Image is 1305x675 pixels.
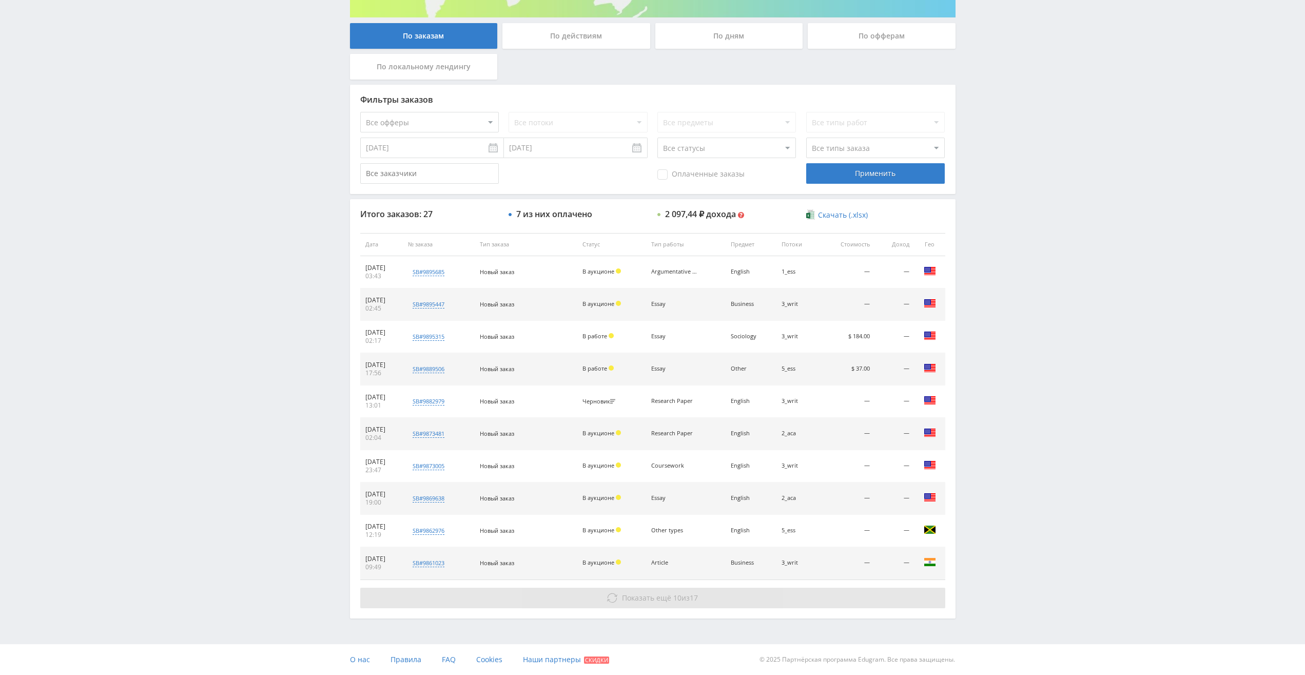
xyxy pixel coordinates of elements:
[782,268,814,275] div: 1_ess
[582,300,614,307] span: В аукционе
[480,268,514,276] span: Новый заказ
[924,491,936,504] img: usa.png
[782,398,814,404] div: 3_writ
[924,330,936,342] img: usa.png
[365,337,398,345] div: 02:17
[413,494,444,503] div: sb#9869638
[782,430,814,437] div: 2_aca
[731,527,771,534] div: English
[657,644,955,675] div: © 2025 Партнёрская программа Edugram. Все права защищены.
[820,385,875,418] td: —
[365,304,398,313] div: 02:45
[731,430,771,437] div: English
[480,300,514,308] span: Новый заказ
[365,401,398,410] div: 13:01
[665,209,736,219] div: 2 097,44 ₽ дохода
[651,430,697,437] div: Research Paper
[782,495,814,502] div: 2_aca
[726,233,776,256] th: Предмет
[616,462,621,468] span: Холд
[350,654,370,664] span: О нас
[516,209,592,219] div: 7 из них оплачено
[523,654,581,664] span: Наши партнеры
[820,418,875,450] td: —
[622,593,671,603] span: Показать ещё
[365,264,398,272] div: [DATE]
[646,233,726,256] th: Тип работы
[924,265,936,277] img: usa.png
[502,23,650,49] div: По действиям
[673,593,681,603] span: 10
[616,301,621,306] span: Холд
[609,365,614,371] span: Холд
[365,434,398,442] div: 02:04
[731,268,771,275] div: English
[616,268,621,274] span: Холд
[475,233,577,256] th: Тип заказа
[914,233,945,256] th: Гео
[616,495,621,500] span: Холд
[350,644,370,675] a: О нас
[657,169,745,180] span: Оплаченные заказы
[820,256,875,288] td: —
[731,301,771,307] div: Business
[523,644,609,675] a: Наши партнеры Скидки
[808,23,956,49] div: По офферам
[820,233,875,256] th: Стоимость
[731,333,771,340] div: Sociology
[651,462,697,469] div: Coursework
[365,369,398,377] div: 17:56
[622,593,698,603] span: из
[820,515,875,547] td: —
[350,23,498,49] div: По заказам
[818,211,868,219] span: Скачать (.xlsx)
[480,527,514,534] span: Новый заказ
[820,353,875,385] td: $ 37.00
[582,267,614,275] span: В аукционе
[365,296,398,304] div: [DATE]
[924,427,936,439] img: usa.png
[582,558,614,566] span: В аукционе
[875,418,914,450] td: —
[820,321,875,353] td: $ 184.00
[924,459,936,471] img: usa.png
[875,547,914,580] td: —
[365,426,398,434] div: [DATE]
[616,527,621,532] span: Холд
[480,462,514,470] span: Новый заказ
[782,365,814,372] div: 5_ess
[413,300,444,308] div: sb#9895447
[413,397,444,406] div: sb#9882979
[806,163,945,184] div: Применить
[924,556,936,568] img: ind.png
[651,398,697,404] div: Research Paper
[476,654,502,664] span: Cookies
[403,233,475,256] th: № заказа
[875,385,914,418] td: —
[365,361,398,369] div: [DATE]
[651,301,697,307] div: Essay
[782,527,814,534] div: 5_ess
[480,333,514,340] span: Новый заказ
[365,393,398,401] div: [DATE]
[651,333,697,340] div: Essay
[782,333,814,340] div: 3_writ
[480,494,514,502] span: Новый заказ
[731,495,771,502] div: English
[365,329,398,337] div: [DATE]
[782,560,814,566] div: 3_writ
[365,272,398,280] div: 03:43
[413,333,444,341] div: sb#9895315
[365,490,398,498] div: [DATE]
[480,397,514,405] span: Новый заказ
[582,364,607,372] span: В работе
[924,297,936,310] img: usa.png
[924,394,936,407] img: usa.png
[616,560,621,565] span: Холд
[582,461,614,469] span: В аукционе
[413,462,444,470] div: sb#9873005
[875,233,914,256] th: Доход
[731,398,771,404] div: English
[651,365,697,372] div: Essay
[582,526,614,534] span: В аукционе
